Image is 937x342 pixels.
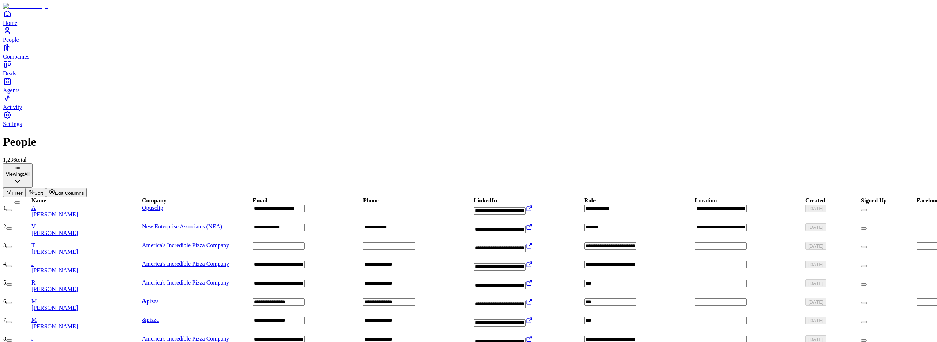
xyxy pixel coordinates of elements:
[26,188,46,197] button: Sort
[6,171,30,177] div: Viewing:
[584,197,596,204] div: Role
[3,53,29,60] span: Companies
[31,211,78,218] span: [PERSON_NAME]
[805,242,826,250] button: [DATE]
[31,242,141,255] a: T[PERSON_NAME]
[805,223,826,231] button: [DATE]
[142,205,163,211] a: Opusclip
[31,298,141,305] div: M
[695,197,717,204] div: Location
[31,317,141,330] a: M[PERSON_NAME]
[34,190,43,196] span: Sort
[142,242,229,248] a: America's Incredible Pizza Company
[31,317,141,323] div: M
[31,249,78,255] span: [PERSON_NAME]
[805,279,826,287] button: [DATE]
[31,279,141,286] div: R
[31,242,141,249] div: T
[142,197,167,204] div: Company
[12,190,23,196] span: Filter
[31,261,141,274] a: J[PERSON_NAME]
[142,335,229,342] a: America's Incredible Pizza Company
[31,223,141,237] a: V[PERSON_NAME]
[31,279,141,293] a: R[PERSON_NAME]
[861,197,887,204] div: Signed Up
[31,305,78,311] span: [PERSON_NAME]
[805,197,825,204] div: Created
[3,104,22,110] span: Activity
[3,317,6,323] span: 7
[142,261,229,267] a: America's Incredible Pizza Company
[3,26,934,43] a: People
[31,298,141,311] a: M[PERSON_NAME]
[142,223,222,230] a: New Enterprise Associates (NEA)
[3,135,934,149] h1: People
[3,261,6,267] span: 4
[3,298,6,304] span: 6
[805,317,826,324] button: [DATE]
[3,205,6,211] span: 1
[3,60,934,77] a: Deals
[363,197,379,204] div: Phone
[31,335,141,342] div: J
[31,323,78,330] span: [PERSON_NAME]
[142,317,159,323] a: &pizza
[3,3,48,10] img: Item Brain Logo
[31,223,141,230] div: V
[3,94,934,110] a: Activity
[3,242,6,248] span: 3
[253,197,268,204] div: Email
[142,298,159,304] a: &pizza
[3,121,22,127] span: Settings
[3,77,934,93] a: Agents
[474,197,497,204] div: LinkedIn
[3,70,16,77] span: Deals
[3,43,934,60] a: Companies
[3,335,6,342] span: 8
[805,298,826,306] button: [DATE]
[3,279,6,286] span: 5
[3,37,19,43] span: People
[805,261,826,268] button: [DATE]
[3,10,934,26] a: Home
[46,188,87,197] button: Edit Columns
[3,87,19,93] span: Agents
[3,20,17,26] span: Home
[31,230,78,236] span: [PERSON_NAME]
[31,261,141,267] div: J
[805,205,826,212] button: [DATE]
[31,205,141,211] div: A
[31,197,46,204] div: Name
[3,223,6,230] span: 2
[142,279,229,286] a: America's Incredible Pizza Company
[3,188,26,197] button: Filter
[3,157,934,163] div: 1,236 total
[31,205,141,218] a: A[PERSON_NAME]
[3,111,934,127] a: Settings
[31,286,78,292] span: [PERSON_NAME]
[55,190,84,196] span: Edit Columns
[31,267,78,274] span: [PERSON_NAME]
